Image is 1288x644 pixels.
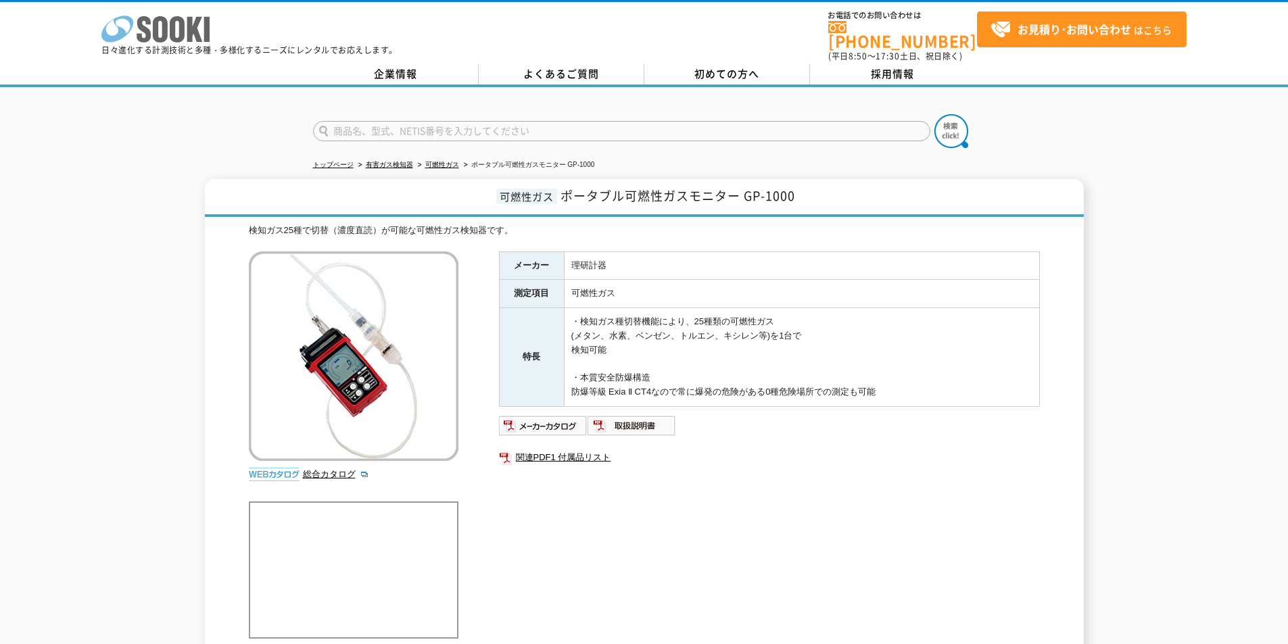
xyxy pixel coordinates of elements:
[425,161,459,168] a: 可燃性ガス
[810,64,976,84] a: 採用情報
[499,424,588,434] a: メーカーカタログ
[876,50,900,62] span: 17:30
[499,251,564,280] th: メーカー
[934,114,968,148] img: btn_search.png
[828,21,977,49] a: [PHONE_NUMBER]
[101,46,398,54] p: 日々進化する計測技術と多種・多様化するニーズにレンタルでお応えします。
[991,20,1172,40] span: はこちら
[499,280,564,308] th: 測定項目
[977,11,1187,47] a: お見積り･お問い合わせはこちら
[313,121,930,141] input: 商品名、型式、NETIS番号を入力してください
[461,158,595,172] li: ポータブル可燃性ガスモニター GP-1000
[366,161,413,168] a: 有害ガス検知器
[313,161,354,168] a: トップページ
[828,11,977,20] span: お電話でのお問い合わせは
[644,64,810,84] a: 初めての方へ
[313,64,479,84] a: 企業情報
[249,468,300,481] img: webカタログ
[588,415,676,437] img: 取扱説明書
[303,469,369,479] a: 総合カタログ
[588,424,676,434] a: 取扱説明書
[694,66,759,81] span: 初めての方へ
[249,251,458,461] img: ポータブル可燃性ガスモニター GP-1000
[564,308,1039,407] td: ・検知ガス種切替機能により、25種類の可燃性ガス (メタン、水素、ベンゼン、トルエン、キシレン等)を1台で 検知可能 ・本質安全防爆構造 防爆等級 Exia Ⅱ CT4なので常に爆発の危険がある...
[849,50,867,62] span: 8:50
[560,187,795,205] span: ポータブル可燃性ガスモニター GP-1000
[564,280,1039,308] td: 可燃性ガス
[496,189,557,204] span: 可燃性ガス
[479,64,644,84] a: よくあるご質問
[828,50,962,62] span: (平日 ～ 土日、祝日除く)
[499,449,1040,466] a: 関連PDF1 付属品リスト
[564,251,1039,280] td: 理研計器
[499,308,564,407] th: 特長
[499,415,588,437] img: メーカーカタログ
[249,224,1040,238] div: 検知ガス25種で切替（濃度直読）が可能な可燃性ガス検知器です。
[1018,21,1131,37] strong: お見積り･お問い合わせ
